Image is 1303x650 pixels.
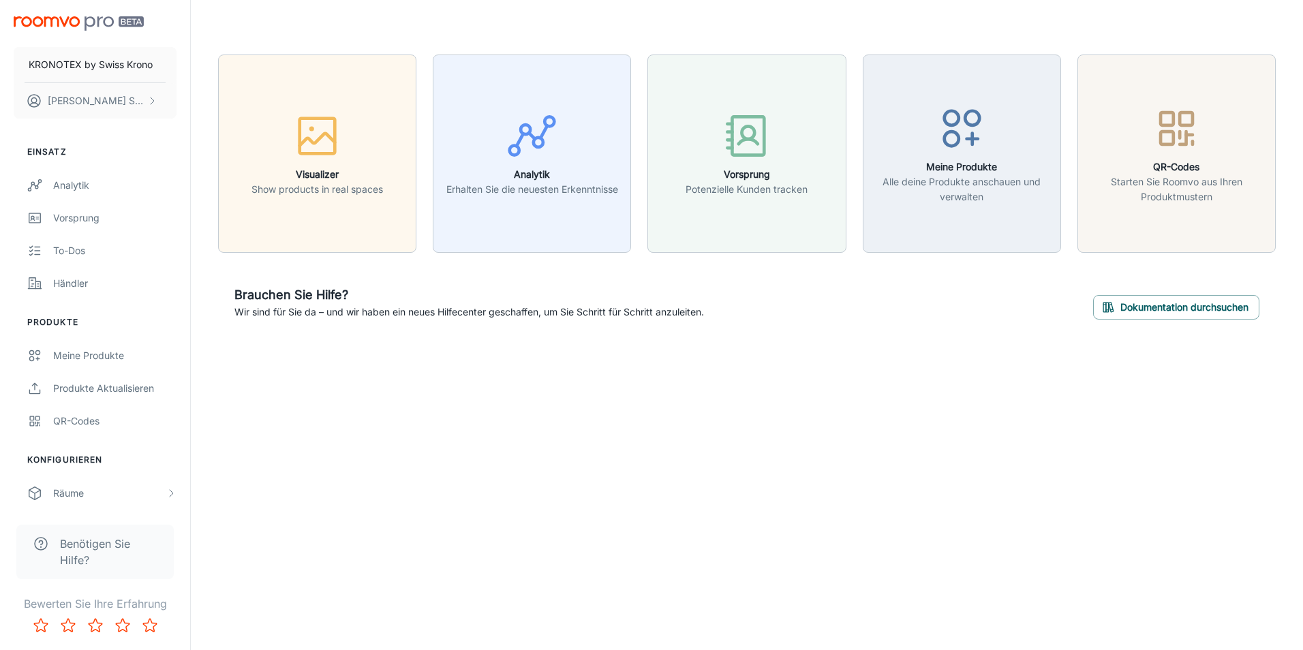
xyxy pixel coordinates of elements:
[251,167,383,182] h6: Visualizer
[14,83,177,119] button: [PERSON_NAME] Szacilowska
[446,167,618,182] h6: Analytik
[29,57,153,72] p: KRONOTEX by Swiss Krono
[863,146,1061,159] a: Meine ProdukteAlle deine Produkte anschauen und verwalten
[251,182,383,197] p: Show products in real spaces
[446,182,618,197] p: Erhalten Sie die neuesten Erkenntnisse
[234,285,704,305] h6: Brauchen Sie Hilfe?
[53,178,177,193] div: Analytik
[14,47,177,82] button: KRONOTEX by Swiss Krono
[53,243,177,258] div: To-dos
[686,182,808,197] p: Potenzielle Kunden tracken
[647,55,846,253] button: VorsprungPotenzielle Kunden tracken
[14,16,144,31] img: Roomvo PRO Beta
[433,55,631,253] button: AnalytikErhalten Sie die neuesten Erkenntnisse
[872,159,1052,174] h6: Meine Produkte
[1086,174,1267,204] p: Starten Sie Roomvo aus Ihren Produktmustern
[1077,146,1276,159] a: QR-CodesStarten Sie Roomvo aus Ihren Produktmustern
[433,146,631,159] a: AnalytikErhalten Sie die neuesten Erkenntnisse
[234,305,704,320] p: Wir sind für Sie da – und wir haben ein neues Hilfecenter geschaffen, um Sie Schritt für Schritt ...
[1093,300,1259,313] a: Dokumentation durchsuchen
[863,55,1061,253] button: Meine ProdukteAlle deine Produkte anschauen und verwalten
[686,167,808,182] h6: Vorsprung
[53,381,177,396] div: Produkte aktualisieren
[1086,159,1267,174] h6: QR-Codes
[1093,295,1259,320] button: Dokumentation durchsuchen
[1077,55,1276,253] button: QR-CodesStarten Sie Roomvo aus Ihren Produktmustern
[53,348,177,363] div: Meine Produkte
[53,211,177,226] div: Vorsprung
[53,276,177,291] div: Händler
[48,93,144,108] p: [PERSON_NAME] Szacilowska
[872,174,1052,204] p: Alle deine Produkte anschauen und verwalten
[647,146,846,159] a: VorsprungPotenzielle Kunden tracken
[218,55,416,253] button: VisualizerShow products in real spaces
